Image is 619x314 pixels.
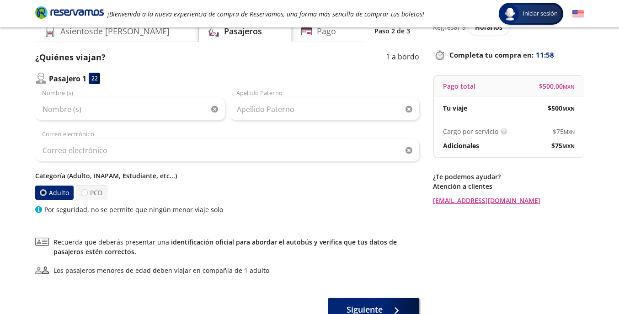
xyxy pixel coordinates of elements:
[539,81,575,91] span: $ 500.00
[386,51,419,64] p: 1 a bordo
[224,25,262,37] h4: Pasajeros
[519,9,561,18] span: Iniciar sesión
[35,5,104,19] i: Brand Logo
[443,141,479,150] p: Adicionales
[433,196,584,205] a: [EMAIL_ADDRESS][DOMAIN_NAME]
[76,185,107,200] label: PCD
[443,81,475,91] p: Pago total
[572,8,584,20] button: English
[49,73,86,84] p: Pasajero 1
[433,181,584,191] p: Atención a clientes
[536,50,554,60] span: 11:58
[562,143,575,149] small: MXN
[35,139,419,162] input: Correo electrónico
[107,10,424,18] em: ¡Bienvenido a la nueva experiencia de compra de Reservamos, una forma más sencilla de comprar tus...
[374,26,410,36] p: Paso 2 de 3
[566,261,610,305] iframe: Messagebird Livechat Widget
[53,237,419,256] span: Recuerda que deberás presentar una
[35,51,106,64] p: ¿Quiénes viajan?
[35,98,225,121] input: Nombre (s)
[443,127,498,136] p: Cargo por servicio
[562,105,575,112] small: MXN
[433,48,584,61] p: Completa tu compra en :
[229,98,419,121] input: Apellido Paterno
[553,127,575,136] span: $ 75
[317,25,336,37] h4: Pago
[563,83,575,90] small: MXN
[551,141,575,150] span: $ 75
[564,128,575,135] small: MXN
[60,25,170,37] h4: Asientos de [PERSON_NAME]
[433,172,584,181] p: ¿Te podemos ayudar?
[35,5,104,22] a: Brand Logo
[35,171,419,181] p: Categoría (Adulto, INAPAM, Estudiante, etc...)
[53,238,397,256] a: identificación oficial para abordar el autobús y verifica que tus datos de pasajeros estén correc...
[53,266,269,275] div: Los pasajeros menores de edad deben viajar en compañía de 1 adulto
[548,103,575,113] span: $ 500
[44,205,223,214] p: Por seguridad, no se permite que ningún menor viaje solo
[35,186,74,200] label: Adulto
[443,103,467,113] p: Tu viaje
[89,73,100,84] div: 22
